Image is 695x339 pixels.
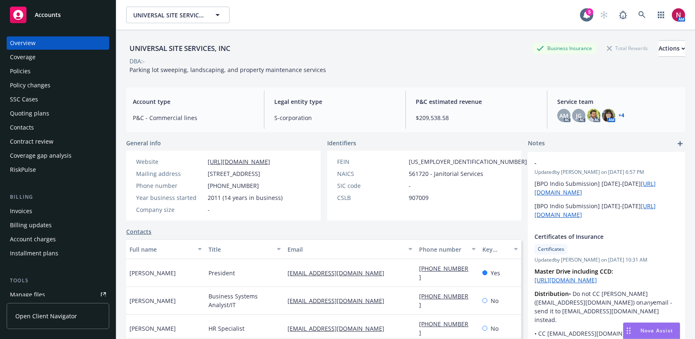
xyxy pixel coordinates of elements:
a: Contract review [7,135,109,148]
div: UNIVERSAL SITE SERVICES, INC [126,43,234,54]
span: Open Client Navigator [15,312,77,320]
span: Certificates of Insurance [534,232,657,241]
div: Website [136,157,204,166]
a: +4 [618,113,624,118]
div: FEIN [337,157,405,166]
div: Policy changes [10,79,50,92]
div: CSLB [337,193,405,202]
span: Identifiers [327,139,356,147]
a: Coverage [7,50,109,64]
button: Actions [659,40,685,57]
span: [PERSON_NAME] [129,269,176,277]
div: Tools [7,276,109,285]
img: photo [587,109,600,122]
a: [EMAIL_ADDRESS][DOMAIN_NAME] [288,325,391,332]
a: Policy changes [7,79,109,92]
a: Invoices [7,204,109,218]
div: Coverage gap analysis [10,149,72,162]
strong: Distribution [534,290,569,298]
div: RiskPulse [10,163,36,176]
span: No [491,324,498,333]
div: Year business started [136,193,204,202]
div: Invoices [10,204,32,218]
span: AM [559,111,568,120]
div: Phone number [419,245,467,254]
a: [PHONE_NUMBER] [419,320,468,337]
img: photo [672,8,685,22]
span: UNIVERSAL SITE SERVICES, INC [133,11,205,19]
button: Phone number [416,239,479,259]
div: Phone number [136,181,204,190]
span: Certificates [538,245,564,253]
a: Overview [7,36,109,50]
div: Key contact [482,245,509,254]
span: Notes [528,139,545,149]
a: RiskPulse [7,163,109,176]
button: Key contact [479,239,521,259]
div: Installment plans [10,247,58,260]
a: add [675,139,685,149]
a: Account charges [7,233,109,246]
div: Policies [10,65,31,78]
a: Search [634,7,650,23]
a: Coverage gap analysis [7,149,109,162]
a: [URL][DOMAIN_NAME] [208,158,270,166]
span: P&C estimated revenue [416,97,537,106]
div: SSC Cases [10,93,38,106]
span: Account type [133,97,254,106]
button: Nova Assist [623,322,680,339]
a: Start snowing [596,7,612,23]
span: [US_EMPLOYER_IDENTIFICATION_NUMBER] [409,157,527,166]
div: SIC code [337,181,405,190]
div: DBA: - [129,57,145,65]
div: Actions [659,41,685,56]
span: Parking lot sweeping, landscaping, and property maintenance services [129,66,326,74]
div: Contract review [10,135,53,148]
a: Billing updates [7,219,109,232]
span: 2011 (14 years in business) [208,193,283,202]
a: Accounts [7,3,109,26]
div: -Updatedby [PERSON_NAME] on [DATE] 6:57 PM[BPO Indio Submission] [DATE]-[DATE][URL][DOMAIN_NAME][... [528,152,685,226]
span: [PERSON_NAME] [129,296,176,305]
span: JG [576,111,582,120]
div: Account charges [10,233,56,246]
span: HR Specialist [208,324,244,333]
div: Title [208,245,272,254]
a: Switch app [653,7,669,23]
span: [PERSON_NAME] [129,324,176,333]
span: 907009 [409,193,429,202]
a: [EMAIL_ADDRESS][DOMAIN_NAME] [288,297,391,305]
span: S-corporation [274,113,395,122]
div: Overview [10,36,36,50]
p: [BPO Indio Submission] [DATE]-[DATE] [534,179,678,197]
span: Updated by [PERSON_NAME] on [DATE] 10:31 AM [534,256,678,264]
span: - [534,159,657,167]
span: P&C - Commercial lines [133,113,254,122]
span: No [491,296,498,305]
span: [PHONE_NUMBER] [208,181,259,190]
div: Full name [129,245,193,254]
div: Business Insurance [532,43,596,53]
span: - [409,181,411,190]
div: NAICS [337,169,405,178]
div: Total Rewards [603,43,652,53]
a: [PHONE_NUMBER] [419,292,468,309]
a: Manage files [7,288,109,301]
img: photo [602,109,615,122]
span: - [208,205,210,214]
a: Quoting plans [7,107,109,120]
div: Drag to move [623,323,634,339]
span: General info [126,139,161,147]
span: Business Systems Analyst/IT [208,292,281,309]
a: [URL][DOMAIN_NAME] [534,276,597,284]
span: Yes [491,269,500,277]
div: Company size [136,205,204,214]
div: Email [288,245,403,254]
a: Contacts [126,227,151,236]
div: Contacts [10,121,34,134]
div: Manage files [10,288,45,301]
a: Installment plans [7,247,109,260]
span: Legal entity type [274,97,395,106]
a: [EMAIL_ADDRESS][DOMAIN_NAME] [288,269,391,277]
span: [STREET_ADDRESS] [208,169,260,178]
